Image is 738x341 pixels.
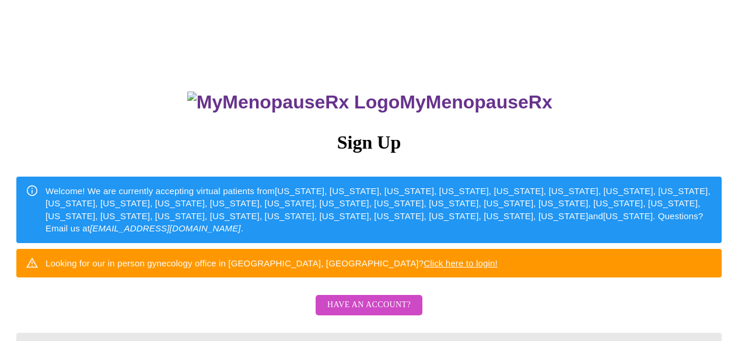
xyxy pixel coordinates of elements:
img: MyMenopauseRx Logo [187,92,400,113]
h3: Sign Up [16,132,722,153]
div: Welcome! We are currently accepting virtual patients from [US_STATE], [US_STATE], [US_STATE], [US... [46,180,712,240]
button: Have an account? [316,295,422,315]
div: Looking for our in person gynecology office in [GEOGRAPHIC_DATA], [GEOGRAPHIC_DATA]? [46,252,498,274]
em: [EMAIL_ADDRESS][DOMAIN_NAME] [90,223,241,233]
a: Click here to login! [424,258,498,268]
span: Have an account? [327,298,411,312]
h3: MyMenopauseRx [18,92,722,113]
a: Have an account? [313,308,425,318]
